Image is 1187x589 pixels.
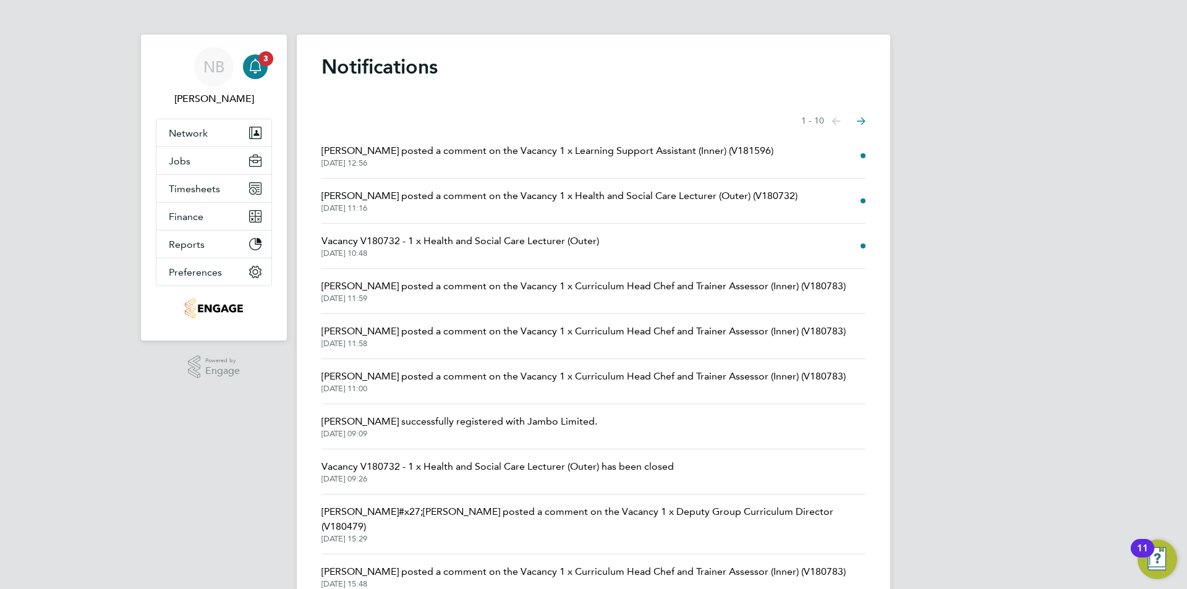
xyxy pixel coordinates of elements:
[169,211,203,222] span: Finance
[169,127,208,139] span: Network
[185,299,242,318] img: jambo-logo-retina.png
[188,355,240,379] a: Powered byEngage
[801,109,866,133] nav: Select page of notifications list
[321,324,846,349] a: [PERSON_NAME] posted a comment on the Vacancy 1 x Curriculum Head Chef and Trainer Assessor (Inne...
[156,258,271,286] button: Preferences
[321,579,846,589] span: [DATE] 15:48
[801,115,824,127] span: 1 - 10
[156,147,271,174] button: Jobs
[156,175,271,202] button: Timesheets
[321,143,773,158] span: [PERSON_NAME] posted a comment on the Vacancy 1 x Learning Support Assistant (Inner) (V181596)
[321,189,798,203] span: [PERSON_NAME] posted a comment on the Vacancy 1 x Health and Social Care Lecturer (Outer) (V180732)
[156,47,272,106] a: NB[PERSON_NAME]
[321,324,846,339] span: [PERSON_NAME] posted a comment on the Vacancy 1 x Curriculum Head Chef and Trainer Assessor (Inne...
[321,504,866,534] span: [PERSON_NAME]#x27;[PERSON_NAME] posted a comment on the Vacancy 1 x Deputy Group Curriculum Direc...
[321,459,674,484] a: Vacancy V180732 - 1 x Health and Social Care Lecturer (Outer) has been closed[DATE] 09:26
[1138,540,1177,579] button: Open Resource Center, 11 new notifications
[169,183,220,195] span: Timesheets
[321,234,599,248] span: Vacancy V180732 - 1 x Health and Social Care Lecturer (Outer)
[156,203,271,230] button: Finance
[321,534,866,544] span: [DATE] 15:29
[321,429,597,439] span: [DATE] 09:09
[321,564,846,589] a: [PERSON_NAME] posted a comment on the Vacancy 1 x Curriculum Head Chef and Trainer Assessor (Inne...
[321,414,597,429] span: [PERSON_NAME] successfully registered with Jambo Limited.
[169,266,222,278] span: Preferences
[321,459,674,474] span: Vacancy V180732 - 1 x Health and Social Care Lecturer (Outer) has been closed
[141,35,287,341] nav: Main navigation
[258,51,273,66] span: 3
[205,355,240,366] span: Powered by
[321,234,599,258] a: Vacancy V180732 - 1 x Health and Social Care Lecturer (Outer)[DATE] 10:48
[321,54,866,79] h1: Notifications
[203,59,224,75] span: NB
[321,294,846,303] span: [DATE] 11:59
[321,339,846,349] span: [DATE] 11:58
[205,366,240,376] span: Engage
[321,474,674,484] span: [DATE] 09:26
[321,203,798,213] span: [DATE] 11:16
[321,564,846,579] span: [PERSON_NAME] posted a comment on the Vacancy 1 x Curriculum Head Chef and Trainer Assessor (Inne...
[321,143,773,168] a: [PERSON_NAME] posted a comment on the Vacancy 1 x Learning Support Assistant (Inner) (V181596)[DA...
[243,47,268,87] a: 3
[321,158,773,168] span: [DATE] 12:56
[321,369,846,384] span: [PERSON_NAME] posted a comment on the Vacancy 1 x Curriculum Head Chef and Trainer Assessor (Inne...
[321,279,846,294] span: [PERSON_NAME] posted a comment on the Vacancy 1 x Curriculum Head Chef and Trainer Assessor (Inne...
[321,279,846,303] a: [PERSON_NAME] posted a comment on the Vacancy 1 x Curriculum Head Chef and Trainer Assessor (Inne...
[321,369,846,394] a: [PERSON_NAME] posted a comment on the Vacancy 1 x Curriculum Head Chef and Trainer Assessor (Inne...
[321,189,798,213] a: [PERSON_NAME] posted a comment on the Vacancy 1 x Health and Social Care Lecturer (Outer) (V18073...
[156,299,272,318] a: Go to home page
[321,384,846,394] span: [DATE] 11:00
[321,248,599,258] span: [DATE] 10:48
[1137,548,1148,564] div: 11
[321,504,866,544] a: [PERSON_NAME]#x27;[PERSON_NAME] posted a comment on the Vacancy 1 x Deputy Group Curriculum Direc...
[156,91,272,106] span: Nick Briant
[169,239,205,250] span: Reports
[321,414,597,439] a: [PERSON_NAME] successfully registered with Jambo Limited.[DATE] 09:09
[156,119,271,146] button: Network
[169,155,190,167] span: Jobs
[156,231,271,258] button: Reports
